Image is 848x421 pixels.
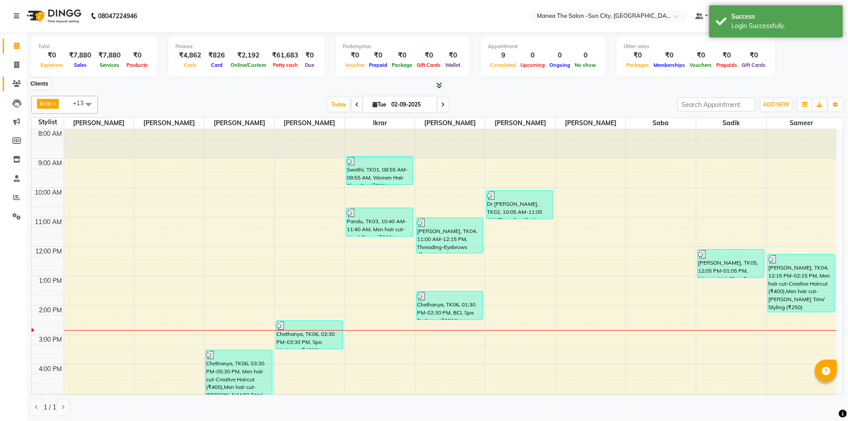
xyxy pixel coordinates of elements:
div: 9:00 AM [37,159,64,168]
span: Vouchers [687,62,714,68]
span: Ongoing [547,62,572,68]
span: [PERSON_NAME] [204,118,274,129]
div: Total [38,43,150,50]
div: [PERSON_NAME], TK04, 11:00 AM-12:15 PM, Threading-Eyebrows (₹60),Threading-Upper Lip (₹50),thread... [417,218,483,253]
div: 9 [488,50,518,61]
div: 2:00 PM [37,306,64,315]
div: Pandu, TK03, 10:40 AM-11:40 AM, Men hair cut-Head Shave (₹300) [346,208,413,236]
div: 1:00 PM [37,276,64,286]
div: [PERSON_NAME], TK04, 12:15 PM-02:15 PM, Men hair cut-Creative Haircut (₹400),Men hair cut-[PERSON... [768,254,834,312]
span: Memberships [651,62,687,68]
span: Ikrar [40,100,52,107]
div: ₹2,192 [228,50,268,61]
div: ₹0 [414,50,443,61]
div: 5:00 PM [37,394,64,403]
span: ADD NEW [763,101,789,108]
span: 1 / 1 [44,403,56,412]
span: [PERSON_NAME] [415,118,485,129]
span: Voucher [343,62,367,68]
span: No show [572,62,598,68]
button: ADD NEW [761,98,791,111]
span: +13 [73,99,90,106]
span: [PERSON_NAME] [485,118,555,129]
span: Prepaids [714,62,739,68]
div: ₹0 [443,50,463,61]
span: Petty cash [271,62,300,68]
div: ₹61,683 [268,50,302,61]
div: Stylist [32,118,64,127]
div: ₹7,880 [65,50,95,61]
div: ₹0 [343,50,367,61]
span: [PERSON_NAME] [64,118,134,129]
input: 2025-09-02 [389,98,433,111]
span: Online/Custom [228,62,268,68]
div: Chethanya, TK06, 03:30 PM-05:30 PM, Men hair cut-Creative Haircut (₹400),Men hair cut-[PERSON_NAM... [206,350,272,408]
div: Other sales [624,43,768,50]
div: [PERSON_NAME], TK05, 12:05 PM-01:05 PM, Women Hair Blow Dry (₹700) [698,249,764,278]
div: Chethanya, TK06, 01:30 PM-02:30 PM, BCL Spa Pedicure (₹2500) [417,291,483,319]
div: 10:00 AM [33,188,64,197]
input: Search Appointment [678,98,755,111]
div: ₹0 [687,50,714,61]
div: ₹0 [390,50,414,61]
span: Due [303,62,316,68]
span: [PERSON_NAME] [134,118,204,129]
span: sadik [696,118,766,129]
div: 0 [572,50,598,61]
div: 11:00 AM [33,217,64,227]
div: ₹0 [302,50,317,61]
span: [PERSON_NAME] [556,118,625,129]
span: Gift Cards [414,62,443,68]
span: Sales [72,62,89,68]
span: Cash [182,62,199,68]
a: x [52,100,56,107]
div: ₹0 [624,50,651,61]
div: Clients [28,78,50,89]
span: Sameer [767,118,836,129]
div: ₹7,880 [95,50,124,61]
div: 3:00 PM [37,335,64,344]
div: Login Successfully. [731,21,836,31]
div: 4:00 PM [37,364,64,374]
div: Swathi, TK01, 08:55 AM-09:55 AM, Women Hair Blow Dry (₹700) [346,156,413,184]
div: 0 [547,50,572,61]
span: Ikrar [345,118,415,129]
div: Appointment [488,43,598,50]
div: ₹0 [124,50,150,61]
div: ₹4,862 [175,50,205,61]
span: Expenses [38,62,65,68]
b: 08047224946 [98,4,137,29]
span: Services [97,62,122,68]
div: Chethanya, TK06, 02:30 PM-03:30 PM, Spa Manicure (₹1800) [276,321,342,349]
div: Finance [175,43,317,50]
div: Redemption [343,43,463,50]
span: Upcoming [518,62,547,68]
div: Success [731,12,836,21]
div: ₹0 [38,50,65,61]
span: Wallet [443,62,463,68]
div: ₹0 [739,50,768,61]
div: 0 [518,50,547,61]
span: Completed [488,62,518,68]
div: ₹0 [651,50,687,61]
span: Prepaid [367,62,390,68]
span: Package [390,62,414,68]
img: logo [23,4,84,29]
div: ₹0 [714,50,739,61]
span: [PERSON_NAME] [275,118,345,129]
div: ₹826 [205,50,228,61]
span: Gift Cards [739,62,768,68]
span: Products [124,62,150,68]
span: Today [328,98,350,111]
div: ₹0 [367,50,390,61]
div: 12:00 PM [33,247,64,256]
span: Saba [626,118,696,129]
div: 8:00 AM [37,129,64,139]
div: Dr [PERSON_NAME], TK02, 10:05 AM-11:05 AM, Threading-Eyebrows (₹60),Threading-Upper Lip (₹50) [487,191,553,219]
span: Card [209,62,225,68]
span: Packages [624,62,651,68]
span: Tue [370,101,389,108]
